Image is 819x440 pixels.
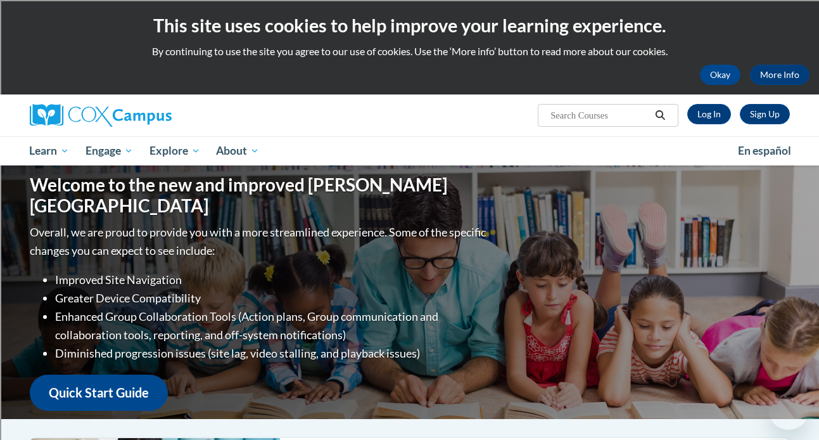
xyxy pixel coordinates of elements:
a: Log In [687,104,731,124]
a: Engage [77,136,141,165]
span: En español [738,144,791,157]
input: Search Courses [549,108,651,123]
span: Engage [86,143,133,159]
a: Register [740,104,790,124]
span: Explore [149,143,200,159]
iframe: Button to launch messaging window [768,389,809,430]
a: About [208,136,267,165]
img: Cox Campus [30,104,172,127]
div: Main menu [11,136,809,165]
button: Search [651,108,670,123]
span: Learn [29,143,69,159]
a: Explore [141,136,208,165]
a: Cox Campus [30,104,270,127]
span: About [216,143,259,159]
a: Learn [22,136,78,165]
a: En español [730,138,799,164]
